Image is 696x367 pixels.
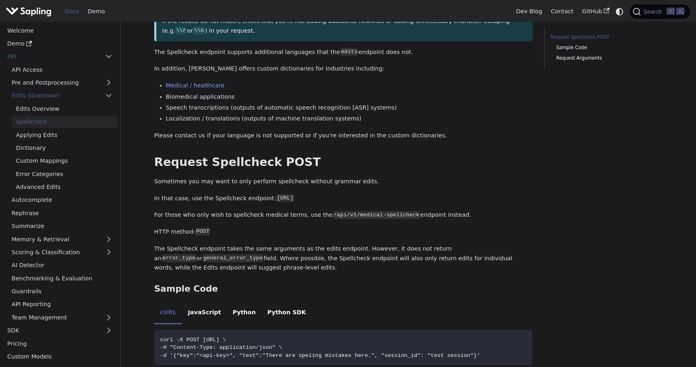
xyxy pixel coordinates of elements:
button: Collapse sidebar category 'API' [101,51,117,62]
li: cURL [154,302,182,324]
p: In addition, [PERSON_NAME] offers custom dictionaries for industries including: [154,64,533,74]
code: general_error_type [202,254,263,262]
a: Scoring & Classification [7,247,117,258]
a: Custom Mappings [12,155,117,167]
a: Sapling.ai [6,6,54,17]
span: -H "Content-Type: application/json" \ [160,344,282,350]
a: AI Detector [7,259,117,271]
a: Summarize [7,220,117,232]
a: Dev Blog [512,5,546,18]
a: Team Management [7,311,117,323]
a: Pricing [3,338,117,349]
code: \\n [193,27,205,35]
p: Please contact us if your language is not supported or if you're interested in the custom diction... [154,131,533,141]
li: Python [227,302,261,324]
a: Spellcheck [12,116,117,128]
button: Search (Command+K) [630,4,690,19]
code: error_type [162,254,197,262]
li: Localization / translations (outputs of machine translation systems) [166,114,533,124]
a: Docs [60,5,83,18]
p: HTTP method: [154,227,533,237]
a: Contact [547,5,578,18]
p: In that case, use the Spellcheck endpoint. [154,194,533,203]
h3: Sample Code [154,284,533,294]
a: Dictionary [12,142,117,154]
p: The Spellcheck endpoint supports additional languages that the endpoint does not. [154,48,533,57]
li: Python SDK [261,302,312,324]
a: Pre and Postprocessing [7,77,117,89]
a: Rephrase [7,207,117,219]
a: Demo [3,38,117,50]
a: Error Categories [12,168,117,180]
a: Welcome [3,25,117,36]
a: Guardrails [7,286,117,297]
button: Expand sidebar category 'SDK' [101,325,117,336]
span: -d '{"key":"<api-key>", "text":"There are speling mistakes here.", "session_id": "test session"}' [160,352,480,359]
code: [URL] [276,194,294,202]
span: Search [641,8,667,15]
a: API Access [7,64,117,75]
p: If the results do not match, check that you're not adding additional newlines or adding unnecessa... [162,17,527,36]
img: Sapling.ai [6,6,52,17]
code: edits [340,48,358,56]
li: Biomedical applications [166,92,533,102]
a: Memory & Retrieval [7,233,117,245]
a: Edits Overview [12,103,117,114]
h2: Request Spellcheck POST [154,155,533,170]
p: Sometimes you may want to only perform spellcheck without grammar edits. [154,177,533,187]
a: Request Arguments [556,54,657,62]
kbd: ⌘ [667,8,675,15]
a: Edits (Grammar) [7,90,117,102]
a: Custom Models [3,351,117,363]
code: /api/v1/medical-spellcheck [333,211,420,219]
a: API [3,51,101,62]
a: API Reporting [7,299,117,310]
p: For those who only wish to spellcheck medical terms, use the endpoint instead. [154,210,533,220]
a: Medical / healthcare [166,82,225,89]
kbd: K [676,8,684,15]
p: The Spellcheck endpoint takes the same arguments as the edits endpoint. However, it does not retu... [154,244,533,273]
a: GitHub [578,5,613,18]
button: Switch between dark and light mode (currently system mode) [614,6,626,17]
code: \\r [175,27,187,35]
li: JavaScript [182,302,227,324]
a: Request Spellcheck POST [551,33,660,41]
a: Applying Edits [12,129,117,141]
a: Advanced Edits [12,181,117,193]
span: curl -X POST [URL] \ [160,337,226,343]
a: Demo [83,5,109,18]
li: Speech transcriptions (outputs of automatic speech recognition [ASR] systems) [166,103,533,113]
a: Benchmarking & Evaluation [7,272,117,284]
code: POST [195,228,211,236]
a: Sample Code [556,44,657,52]
a: Autocomplete [7,194,117,206]
a: SDK [3,325,101,336]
